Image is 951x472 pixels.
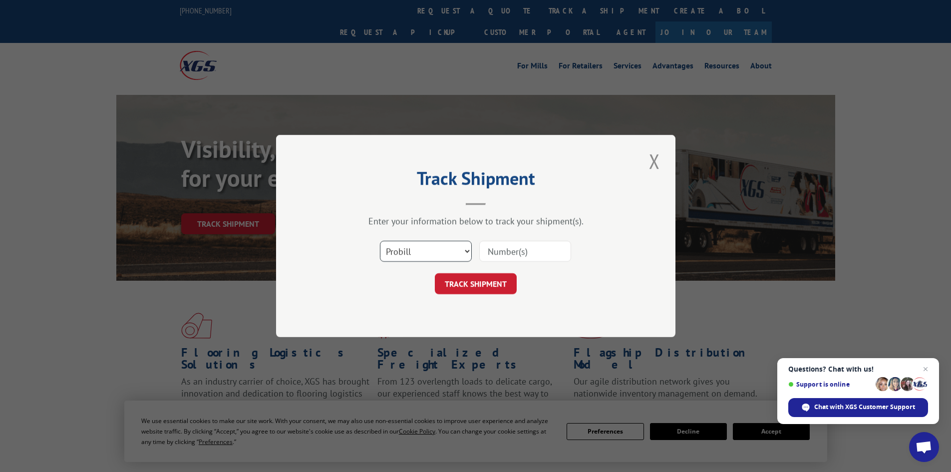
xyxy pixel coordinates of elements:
[646,147,663,175] button: Close modal
[788,365,928,373] span: Questions? Chat with us!
[814,403,915,412] span: Chat with XGS Customer Support
[788,381,872,388] span: Support is online
[909,432,939,462] a: Open chat
[788,398,928,417] span: Chat with XGS Customer Support
[326,171,626,190] h2: Track Shipment
[326,215,626,227] div: Enter your information below to track your shipment(s).
[435,273,517,294] button: TRACK SHIPMENT
[479,241,571,262] input: Number(s)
